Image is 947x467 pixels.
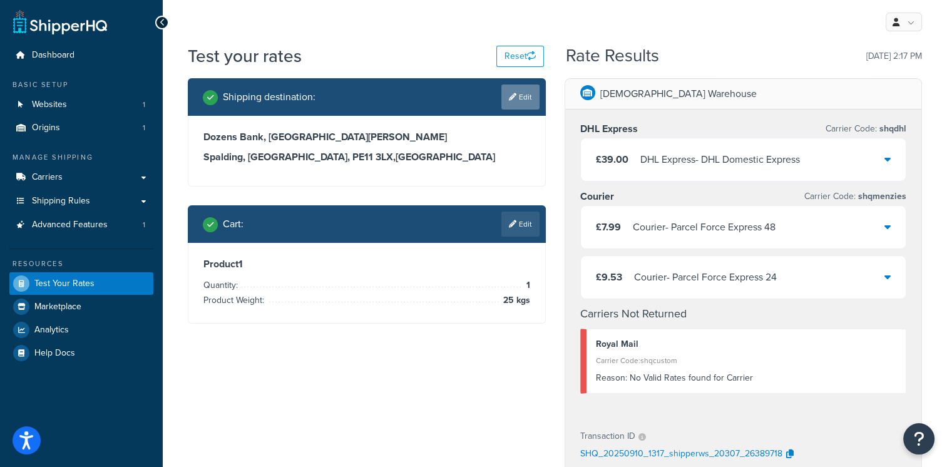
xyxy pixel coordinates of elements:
h4: Carriers Not Returned [580,305,907,322]
span: £39.00 [596,152,628,167]
a: Shipping Rules [9,190,153,213]
h2: Shipping destination : [223,91,315,103]
a: Origins1 [9,116,153,140]
span: 1 [143,220,145,230]
a: Dashboard [9,44,153,67]
li: Websites [9,93,153,116]
div: DHL Express - DHL Domestic Express [640,151,800,168]
span: Shipping Rules [32,196,90,207]
a: Edit [501,212,540,237]
li: Origins [9,116,153,140]
div: Basic Setup [9,80,153,90]
span: Test Your Rates [34,279,95,289]
span: Dashboard [32,50,74,61]
span: £7.99 [596,220,621,234]
a: Test Your Rates [9,272,153,295]
span: shqmenzies [856,190,906,203]
div: Resources [9,259,153,269]
span: Reason: [596,371,627,384]
span: Help Docs [34,348,75,359]
a: Edit [501,85,540,110]
p: Carrier Code: [826,120,906,138]
a: Analytics [9,319,153,341]
button: Reset [496,46,544,67]
h3: Product 1 [203,258,530,270]
span: Quantity: [203,279,241,292]
div: Manage Shipping [9,152,153,163]
span: 1 [143,123,145,133]
p: SHQ_20250910_1317_shipperws_20307_26389718 [580,445,782,464]
div: No Valid Rates found for Carrier [596,369,897,387]
span: Websites [32,100,67,110]
li: Advanced Features [9,213,153,237]
span: Carriers [32,172,63,183]
h2: Cart : [223,218,243,230]
a: Help Docs [9,342,153,364]
span: £9.53 [596,270,622,284]
button: Open Resource Center [903,423,934,454]
p: Carrier Code: [804,188,906,205]
div: Royal Mail [596,336,897,353]
div: Courier - Parcel Force Express 48 [633,218,776,236]
div: Carrier Code: shqcustom [596,352,897,369]
span: 1 [523,278,530,293]
h3: Spalding, [GEOGRAPHIC_DATA], PE11 3LX , [GEOGRAPHIC_DATA] [203,151,530,163]
a: Advanced Features1 [9,213,153,237]
span: Analytics [34,325,69,336]
h3: DHL Express [580,123,638,135]
div: Courier - Parcel Force Express 24 [634,269,777,286]
p: [DEMOGRAPHIC_DATA] Warehouse [600,85,757,103]
h3: Courier [580,190,614,203]
p: [DATE] 2:17 PM [866,48,922,65]
a: Marketplace [9,295,153,318]
span: Product Weight: [203,294,267,307]
span: Marketplace [34,302,81,312]
span: 1 [143,100,145,110]
h3: Dozens Bank, [GEOGRAPHIC_DATA][PERSON_NAME] [203,131,530,143]
a: Websites1 [9,93,153,116]
span: Origins [32,123,60,133]
h1: Test your rates [188,44,302,68]
p: Transaction ID [580,428,635,445]
a: Carriers [9,166,153,189]
span: Advanced Features [32,220,108,230]
span: 25 kgs [500,293,530,308]
h2: Rate Results [566,46,659,66]
span: shqdhl [877,122,906,135]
